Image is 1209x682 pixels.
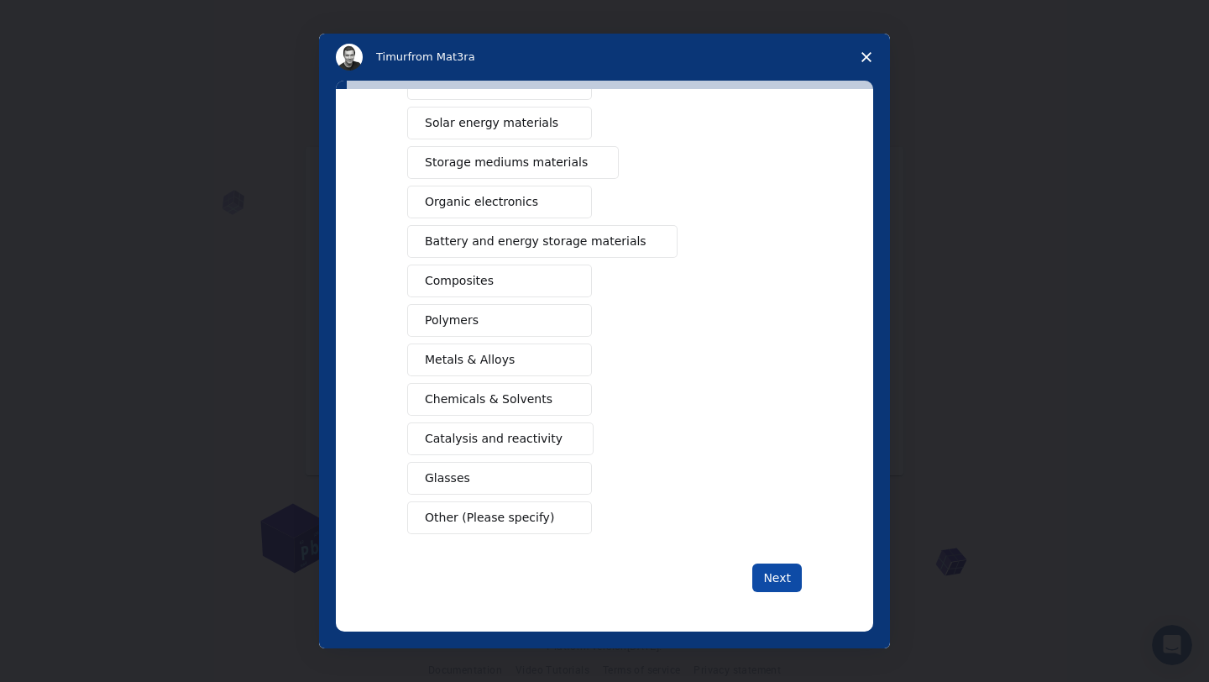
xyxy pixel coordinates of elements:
span: Other (Please specify) [425,509,554,527]
button: Organic electronics [407,186,592,218]
button: Chemicals & Solvents [407,383,592,416]
button: Catalysis and reactivity [407,422,594,455]
span: Close survey [843,34,890,81]
button: Next [752,564,802,592]
span: Composites [425,272,494,290]
button: Metals & Alloys [407,344,592,376]
span: Polymers [425,312,479,329]
img: Profile image for Timur [336,44,363,71]
span: Storage mediums materials [425,154,588,171]
span: Soporte [35,12,95,27]
span: Metals & Alloys [425,351,515,369]
span: Timur [376,50,407,63]
button: Solar energy materials [407,107,592,139]
span: Organic electronics [425,193,538,211]
button: Other (Please specify) [407,501,592,534]
span: Catalysis and reactivity [425,430,563,448]
span: Solar energy materials [425,114,558,132]
span: Chemicals & Solvents [425,391,552,408]
span: Glasses [425,470,470,487]
span: Battery and energy storage materials [425,233,646,250]
button: Battery and energy storage materials [407,225,678,258]
button: Composites [407,265,592,297]
button: Polymers [407,304,592,337]
button: Storage mediums materials [407,146,619,179]
button: Glasses [407,462,592,495]
span: from Mat3ra [407,50,474,63]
